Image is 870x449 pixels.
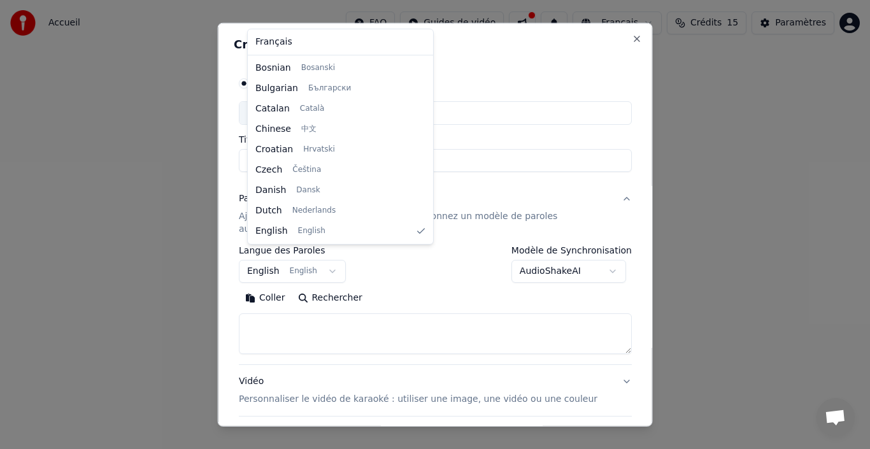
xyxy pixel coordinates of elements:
span: Hrvatski [303,145,335,155]
span: English [255,225,288,238]
span: Dutch [255,204,282,217]
span: Čeština [292,165,321,175]
span: Bosnian [255,62,291,75]
span: Chinese [255,123,291,136]
span: Català [300,104,324,114]
span: Български [308,83,351,94]
span: Catalan [255,103,290,115]
span: Czech [255,164,282,176]
span: Français [255,36,292,48]
span: English [298,226,325,236]
span: Bosanski [301,63,335,73]
span: Nederlands [292,206,336,216]
span: Dansk [296,185,320,196]
span: 中文 [301,124,317,134]
span: Bulgarian [255,82,298,95]
span: Danish [255,184,286,197]
span: Croatian [255,143,293,156]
